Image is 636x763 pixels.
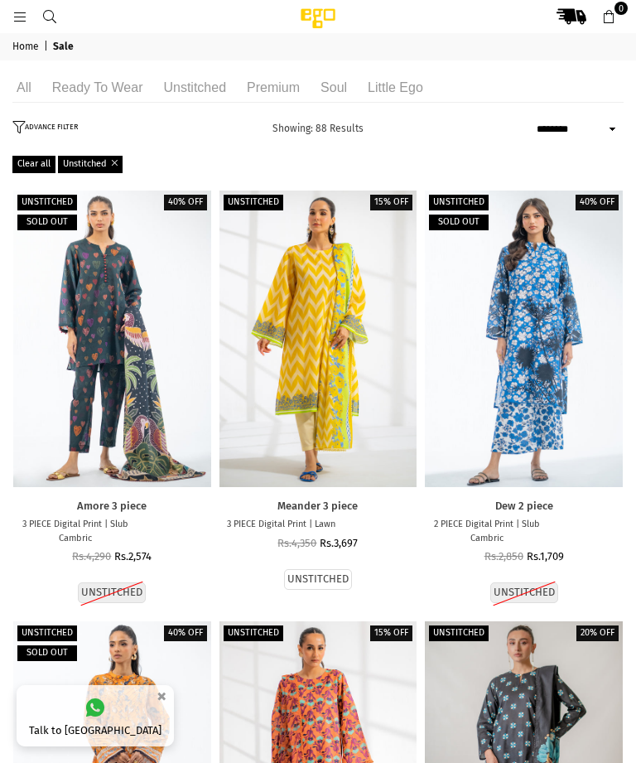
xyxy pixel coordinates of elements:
[224,195,283,210] label: Unstitched
[13,191,211,487] a: Amore 3 piece
[527,550,564,563] span: Rs.1,709
[12,73,36,103] li: All
[268,7,368,30] img: Ego
[13,500,211,514] a: Amore 3 piece
[114,550,152,563] span: Rs.2,574
[12,121,82,138] button: ADVANCE FILTER
[438,216,479,227] span: Sold out
[81,586,142,600] label: UNSTITCHED
[13,518,137,545] p: 3 PIECE Digital Print | Slub Cambric
[594,2,624,31] a: 0
[219,191,417,487] a: Meander 3 piece
[316,73,351,103] li: Soul
[277,537,316,549] span: Rs.4,350
[243,73,304,103] li: Premium
[53,41,76,54] span: Sale
[152,683,171,710] button: ×
[26,216,68,227] span: Sold out
[320,537,358,549] span: Rs.3,697
[44,41,51,54] span: |
[219,500,417,514] a: Meander 3 piece
[58,156,123,172] a: Unstitched
[17,195,77,210] label: Unstitched
[272,123,364,134] span: Showing: 88 Results
[370,195,412,210] label: 15% off
[35,10,65,22] a: Search
[26,647,68,658] span: Sold out
[425,500,623,514] a: Dew 2 piece
[48,73,147,103] li: Ready to wear
[224,625,283,641] label: Unstitched
[494,586,555,600] label: UNSTITCHED
[159,73,230,103] li: Unstitched
[164,195,207,210] label: 40% off
[364,73,427,103] li: Little ego
[576,195,619,210] label: 40% off
[5,10,35,22] a: Menu
[425,191,623,487] a: Dew 2 piece
[287,572,349,587] label: UNSTITCHED
[72,550,111,563] span: Rs.4,290
[425,518,549,545] p: 2 PIECE Digital Print | Slub Cambric
[12,41,41,54] a: Home
[219,518,344,532] p: 3 PIECE Digital Print | Lawn
[429,195,489,210] label: Unstitched
[17,625,77,641] label: Unstitched
[12,156,55,172] a: Clear all
[370,625,412,641] label: 15% off
[17,685,174,746] a: Talk to [GEOGRAPHIC_DATA]
[429,625,489,641] label: Unstitched
[484,550,523,563] span: Rs.2,850
[164,625,207,641] label: 40% off
[614,2,628,15] span: 0
[576,625,619,641] label: 20% off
